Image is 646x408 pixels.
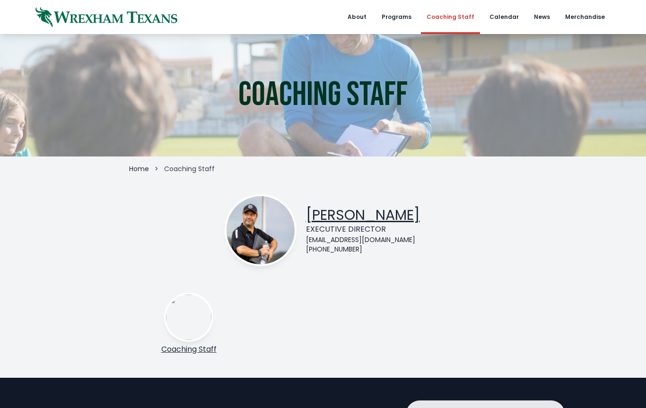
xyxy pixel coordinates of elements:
a: Coaching Staff [161,344,217,355]
a: Home [129,164,149,174]
div: [EMAIL_ADDRESS][DOMAIN_NAME] [306,235,420,244]
div: Executive Director [306,224,420,235]
img: ctm-bio.jpg [227,196,295,264]
div: [PHONE_NUMBER] [306,244,420,254]
li: > [155,164,158,174]
a: [PERSON_NAME] [306,205,420,225]
h1: Coaching Staff [238,78,408,112]
span: Coaching Staff [164,164,215,174]
img: coaching-staff [166,295,211,340]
